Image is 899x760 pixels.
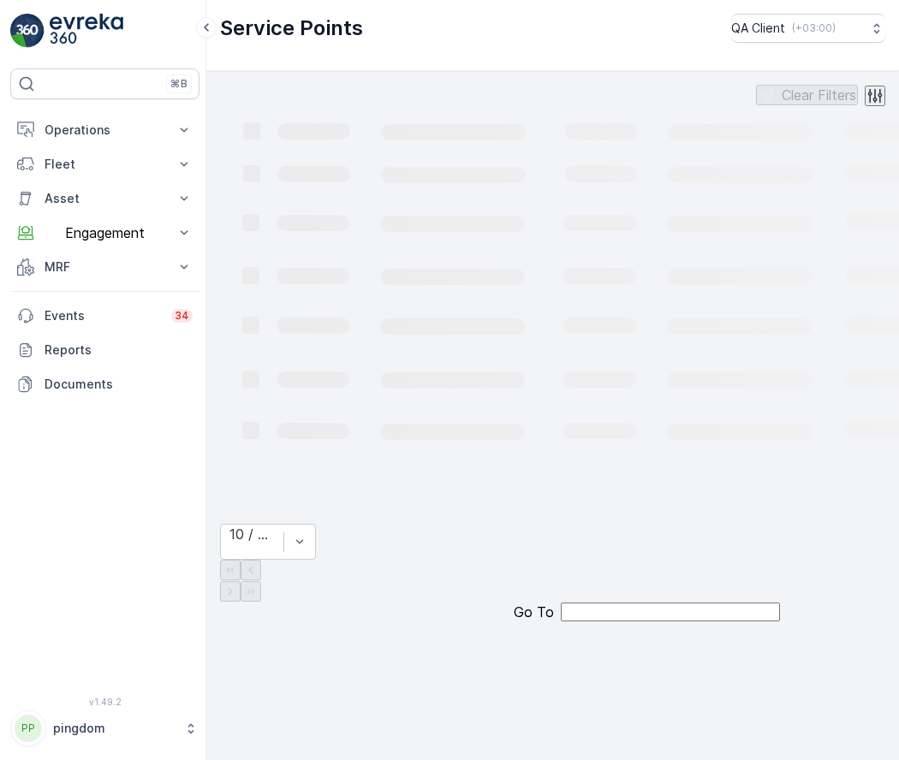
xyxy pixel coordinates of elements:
[10,216,199,250] button: Engagement
[10,14,45,48] img: logo
[782,87,856,103] p: Clear Filters
[45,258,165,276] p: MRF
[45,225,165,240] p: Engagement
[10,333,199,367] a: Reports
[10,299,199,333] a: Events34
[10,147,199,181] button: Fleet
[10,250,199,284] button: MRF
[10,367,199,401] a: Documents
[45,307,161,324] p: Events
[50,14,123,48] img: logo_light-DOdMpM7g.png
[53,720,176,737] p: pingdom
[756,85,858,105] button: Clear Filters
[15,715,42,742] div: PP
[175,309,189,323] p: 34
[792,21,836,35] p: ( +03:00 )
[10,181,199,216] button: Asset
[229,526,275,542] div: 10 / Page
[514,604,554,620] span: Go To
[10,710,199,746] button: PPpingdom
[45,156,165,173] p: Fleet
[170,77,188,91] p: ⌘B
[731,14,885,43] button: QA Client(+03:00)
[220,15,363,42] p: Service Points
[45,341,193,359] p: Reports
[10,113,199,147] button: Operations
[731,20,785,37] p: QA Client
[45,376,193,393] p: Documents
[45,190,165,207] p: Asset
[10,697,199,707] span: v 1.49.2
[45,122,165,139] p: Operations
